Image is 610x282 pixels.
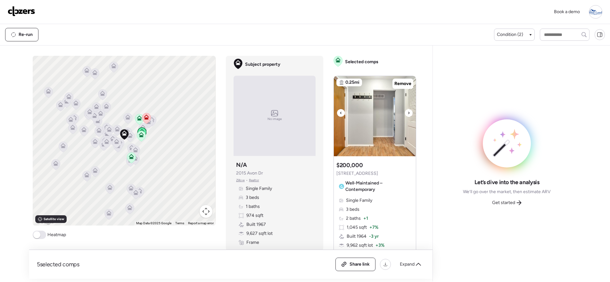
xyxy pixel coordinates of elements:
[246,212,263,219] span: 974 sqft
[336,161,363,169] h3: $200,000
[246,203,260,210] span: 1 baths
[37,261,79,268] span: 5 selected comps
[474,178,540,186] span: Let’s dive into the analysis
[246,194,259,201] span: 3 beds
[350,261,370,268] span: Share link
[19,31,33,38] span: Re-run
[268,116,282,122] span: No image
[236,170,263,176] span: 2015 Avon Dr
[175,221,184,225] a: Terms (opens in new tab)
[463,189,551,195] span: We’ll go over the market, then estimate ARV
[44,217,64,222] span: Satellite view
[346,197,372,204] span: Single Family
[188,221,214,225] a: Report a map error
[497,31,523,38] span: Condition (2)
[347,242,373,249] span: 9,962 sqft lot
[347,224,367,231] span: 1,045 sqft
[345,180,411,193] span: Well-Maintained – Contemporary
[246,239,259,246] span: Frame
[375,242,384,249] span: + 3%
[246,185,272,192] span: Single Family
[336,170,378,177] span: [STREET_ADDRESS]
[249,178,259,183] span: Realtor
[34,217,55,226] a: Open this area in Google Maps (opens a new window)
[246,230,273,237] span: 9,627 sqft lot
[8,6,35,16] img: Logo
[245,61,280,68] span: Subject property
[394,81,411,87] span: Remove
[346,206,359,213] span: 3 beds
[345,59,378,65] span: Selected comps
[400,261,415,268] span: Expand
[363,215,368,222] span: + 1
[200,205,212,218] button: Map camera controls
[347,233,367,240] span: Built 1964
[236,178,245,183] span: Zillow
[246,221,266,228] span: Built 1967
[34,217,55,226] img: Google
[369,224,378,231] span: + 7%
[492,200,515,206] span: Get started
[346,215,361,222] span: 2 baths
[246,178,248,183] span: •
[345,79,359,86] span: 0.25mi
[554,9,580,14] span: Book a demo
[136,221,171,225] span: Map Data ©2025 Google
[369,233,379,240] span: -3 yr
[236,161,247,169] h3: N/A
[47,232,66,238] span: Heatmap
